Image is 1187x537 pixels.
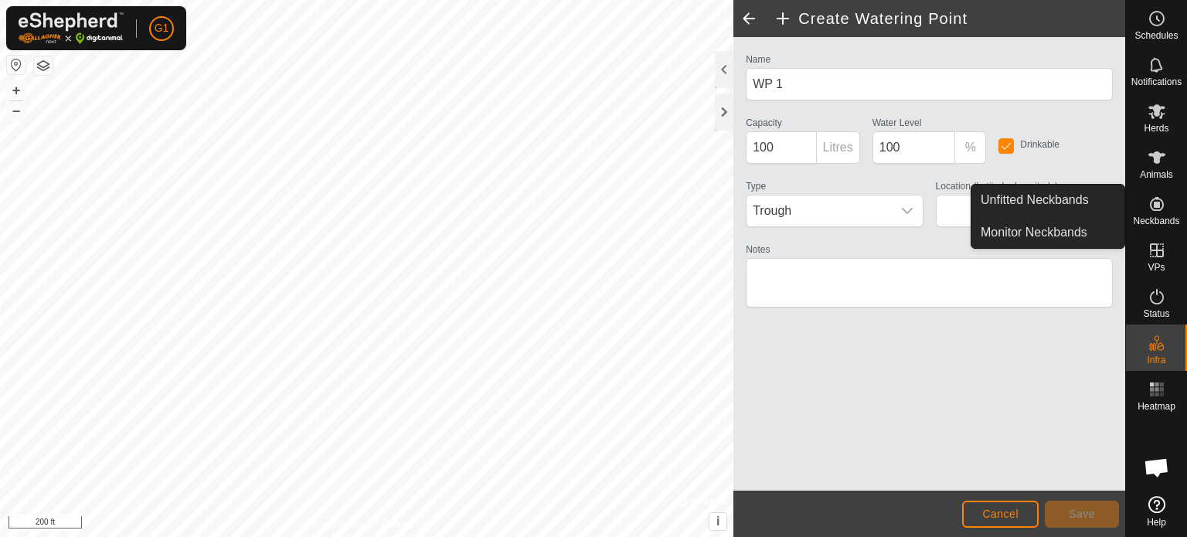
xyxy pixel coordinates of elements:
[1134,444,1180,491] div: Open chat
[746,243,770,257] label: Notes
[892,195,923,226] div: dropdown trigger
[382,517,427,531] a: Contact Us
[872,131,956,164] input: 0
[747,195,891,226] span: Trough
[7,101,26,120] button: –
[872,116,922,130] label: Water Level
[746,53,770,66] label: Name
[1140,170,1173,179] span: Animals
[155,20,169,36] span: G1
[7,56,26,74] button: Reset Map
[1143,309,1169,318] span: Status
[982,508,1019,520] span: Cancel
[709,513,726,530] button: i
[746,116,782,130] label: Capacity
[34,56,53,75] button: Map Layers
[1147,518,1166,527] span: Help
[1020,140,1059,149] label: Drinkable
[716,515,719,528] span: i
[306,517,364,531] a: Privacy Policy
[971,185,1124,216] a: Unfitted Neckbands
[1126,490,1187,533] a: Help
[1131,77,1182,87] span: Notifications
[981,191,1089,209] span: Unfitted Neckbands
[1147,355,1165,365] span: Infra
[971,217,1124,248] a: Monitor Neckbands
[955,131,986,164] p-inputgroup-addon: %
[1045,501,1119,528] button: Save
[774,9,1125,28] h2: Create Watering Point
[1134,31,1178,40] span: Schedules
[1138,402,1175,411] span: Heatmap
[7,81,26,100] button: +
[1148,263,1165,272] span: VPs
[1069,508,1095,520] span: Save
[746,179,766,193] label: Type
[1133,216,1179,226] span: Neckbands
[981,223,1087,242] span: Monitor Neckbands
[19,12,124,44] img: Gallagher Logo
[817,131,860,164] p-inputgroup-addon: Litres
[936,179,1059,193] label: Location (Latitude, Longitude)
[962,501,1039,528] button: Cancel
[1144,124,1168,133] span: Herds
